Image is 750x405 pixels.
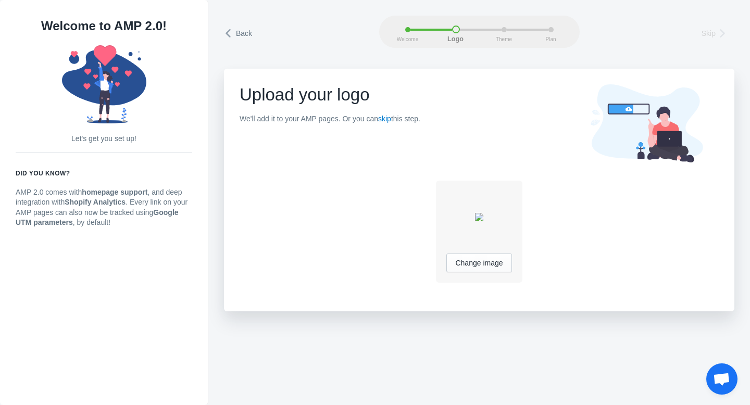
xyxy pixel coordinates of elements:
span: Back [236,28,252,39]
h1: Upload your logo [240,84,420,105]
strong: homepage support [82,188,147,196]
span: Theme [491,36,517,42]
span: Plan [538,36,564,42]
h1: Welcome to AMP 2.0! [16,16,192,36]
p: AMP 2.0 comes with , and deep integration with . Every link on your AMP pages can also now be tra... [16,187,192,228]
img: svg+xml;base64,PHN2ZyB2aWV3Qm94PSIwIDAgMjAwIDIwMCIgeG1sbnM9Imh0dHA6Ly93d3cudzMub3JnLzIwMDAvc3ZnIj... [475,213,483,221]
p: Let's get you set up! [16,134,192,144]
button: Change image [446,254,511,272]
span: Logo [443,36,469,43]
strong: Google UTM parameters [16,208,179,227]
h6: Did you know? [16,168,192,179]
div: Open de chat [706,363,737,395]
span: Welcome [395,36,421,42]
p: We'll add it to your AMP pages. Or you can this step. [240,114,420,124]
a: skip [378,115,391,123]
span: Change image [455,259,503,268]
strong: Shopify Analytics [65,198,126,206]
span: Skip [702,28,716,39]
a: Back [224,26,254,40]
a: Skip [702,26,732,40]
